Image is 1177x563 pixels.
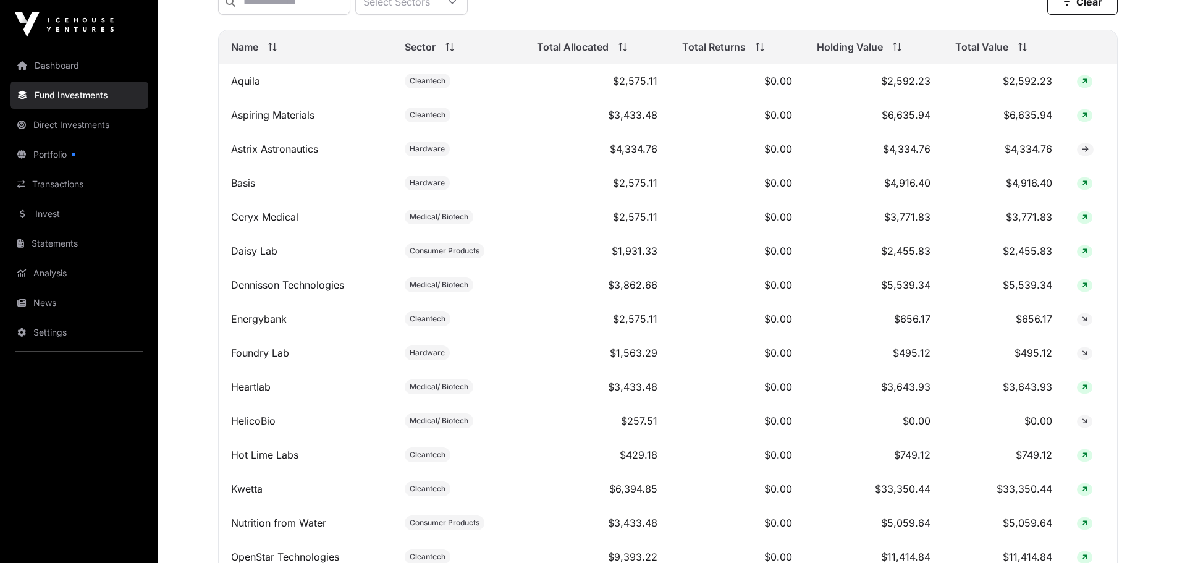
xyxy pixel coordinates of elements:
td: $6,635.94 [804,98,943,132]
a: Settings [10,319,148,346]
td: $3,433.48 [525,98,670,132]
td: $0.00 [804,404,943,438]
a: Daisy Lab [231,245,277,257]
a: Dennisson Technologies [231,279,344,291]
span: Medical/ Biotech [410,382,468,392]
td: $3,433.48 [525,370,670,404]
a: Basis [231,177,255,189]
span: Cleantech [410,450,445,460]
a: Invest [10,200,148,227]
span: Hardware [410,178,445,188]
td: $0.00 [670,64,805,98]
a: OpenStar Technologies [231,551,339,563]
td: $656.17 [804,302,943,336]
span: Cleantech [410,484,445,494]
span: Cleantech [410,552,445,562]
a: Astrix Astronautics [231,143,318,155]
td: $0.00 [670,370,805,404]
iframe: Chat Widget [1115,504,1177,563]
td: $5,059.64 [943,506,1065,540]
a: Analysis [10,260,148,287]
td: $0.00 [670,166,805,200]
td: $3,643.93 [804,370,943,404]
a: Foundry Lab [231,347,289,359]
td: $2,575.11 [525,200,670,234]
span: Consumer Products [410,246,479,256]
td: $3,643.93 [943,370,1065,404]
span: Hardware [410,348,445,358]
a: Hot Lime Labs [231,449,298,461]
span: Sector [405,40,436,54]
td: $495.12 [804,336,943,370]
td: $3,862.66 [525,268,670,302]
td: $749.12 [943,438,1065,472]
span: Name [231,40,258,54]
td: $495.12 [943,336,1065,370]
span: Cleantech [410,314,445,324]
a: Aspiring Materials [231,109,314,121]
td: $3,433.48 [525,506,670,540]
a: Transactions [10,171,148,198]
td: $3,771.83 [943,200,1065,234]
td: $6,635.94 [943,98,1065,132]
td: $2,575.11 [525,166,670,200]
span: Holding Value [817,40,883,54]
td: $4,334.76 [943,132,1065,166]
td: $257.51 [525,404,670,438]
td: $0.00 [670,506,805,540]
td: $2,575.11 [525,64,670,98]
a: Heartlab [231,381,271,393]
span: Total Allocated [537,40,609,54]
td: $0.00 [943,404,1065,438]
span: Hardware [410,144,445,154]
td: $0.00 [670,98,805,132]
a: News [10,289,148,316]
span: Total Value [955,40,1008,54]
td: $749.12 [804,438,943,472]
a: Portfolio [10,141,148,168]
span: Medical/ Biotech [410,212,468,222]
a: Fund Investments [10,82,148,109]
td: $33,350.44 [804,472,943,506]
td: $5,539.34 [804,268,943,302]
span: Medical/ Biotech [410,416,468,426]
td: $2,575.11 [525,302,670,336]
td: $0.00 [670,234,805,268]
td: $2,455.83 [804,234,943,268]
td: $4,334.76 [804,132,943,166]
a: Direct Investments [10,111,148,138]
span: Cleantech [410,110,445,120]
span: Cleantech [410,76,445,86]
td: $5,539.34 [943,268,1065,302]
span: Total Returns [682,40,746,54]
td: $0.00 [670,472,805,506]
a: Nutrition from Water [231,517,326,529]
img: Icehouse Ventures Logo [15,12,114,37]
td: $656.17 [943,302,1065,336]
td: $1,563.29 [525,336,670,370]
td: $0.00 [670,336,805,370]
td: $4,916.40 [804,166,943,200]
td: $1,931.33 [525,234,670,268]
a: HelicoBio [231,415,276,427]
a: Statements [10,230,148,257]
a: Energybank [231,313,287,325]
a: Kwetta [231,483,263,495]
td: $0.00 [670,404,805,438]
td: $6,394.85 [525,472,670,506]
td: $5,059.64 [804,506,943,540]
td: $2,592.23 [804,64,943,98]
td: $0.00 [670,268,805,302]
td: $0.00 [670,132,805,166]
td: $2,592.23 [943,64,1065,98]
a: Dashboard [10,52,148,79]
span: Consumer Products [410,518,479,528]
td: $4,916.40 [943,166,1065,200]
a: Ceryx Medical [231,211,298,223]
span: Medical/ Biotech [410,280,468,290]
td: $33,350.44 [943,472,1065,506]
td: $2,455.83 [943,234,1065,268]
td: $3,771.83 [804,200,943,234]
a: Aquila [231,75,260,87]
